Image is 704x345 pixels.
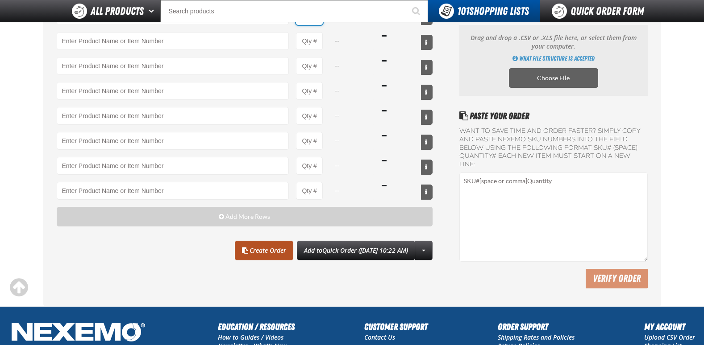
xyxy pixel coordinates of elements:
[421,160,433,175] button: View All Prices
[304,246,408,255] span: Add to
[57,107,289,125] : Product
[296,57,323,75] input: Product Quantity
[509,68,598,88] label: Choose CSV, XLSX or ODS file to import multiple products. Opens a popup
[421,135,433,150] button: View All Prices
[57,182,289,200] : Product
[364,333,395,341] a: Contact Us
[57,57,289,75] : Product
[421,110,433,125] button: View All Prices
[459,127,647,169] label: Want to save time and order faster? Simply copy and paste NEXEMO SKU numbers into the field below...
[297,241,415,260] button: Add toQuick Order ([DATE] 10:22 AM)
[512,54,595,63] a: Get Directions of how to import multiple products using an CSV, XLSX or ODS file. Opens a popup
[218,320,295,333] h2: Education / Resources
[322,246,408,255] span: Quick Order ([DATE] 10:22 AM)
[296,32,323,50] input: Product Quantity
[9,278,29,297] div: Scroll to the top
[457,5,469,17] strong: 101
[415,241,433,260] a: More Actions
[498,320,575,333] h2: Order Support
[296,182,323,200] input: Product Quantity
[57,207,433,226] button: Add More Rows
[91,3,144,19] span: All Products
[421,185,433,200] button: View All Prices
[459,109,647,123] h2: Paste Your Order
[57,157,289,175] : Product
[235,241,293,260] a: Create Order
[57,32,289,50] : Product
[644,320,695,333] h2: My Account
[644,333,695,341] a: Upload CSV Order
[296,132,323,150] input: Product Quantity
[57,82,289,100] : Product
[218,333,283,341] a: How to Guides / Videos
[498,333,575,341] a: Shipping Rates and Policies
[57,132,289,150] : Product
[421,60,433,75] button: View All Prices
[468,34,638,51] p: Drag and drop a .CSV or .XLS file here, or select them from your computer.
[421,35,433,50] button: View All Prices
[296,157,323,175] input: Product Quantity
[421,85,433,100] button: View All Prices
[225,213,270,220] span: Add More Rows
[364,320,428,333] h2: Customer Support
[457,5,529,17] span: Shopping Lists
[296,82,323,100] input: Product Quantity
[296,107,323,125] input: Product Quantity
